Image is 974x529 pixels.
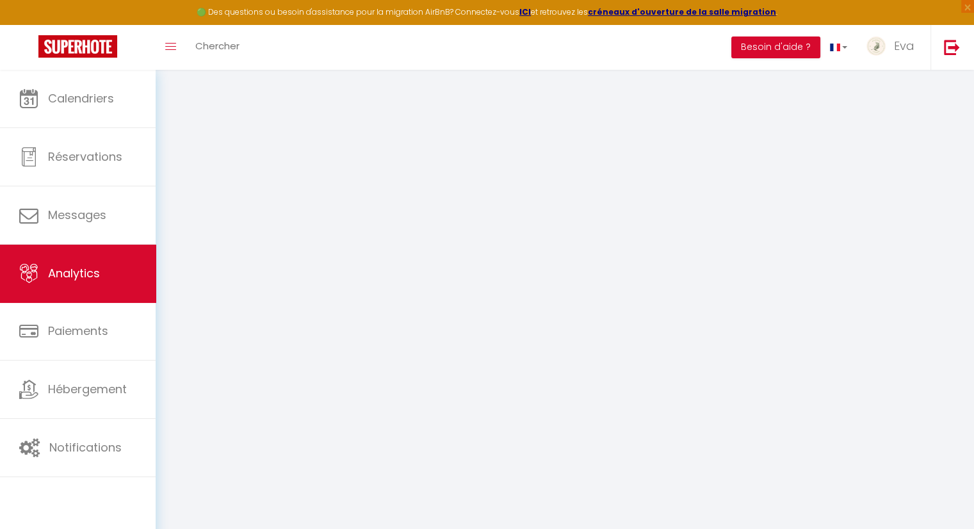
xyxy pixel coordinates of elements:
span: Notifications [49,439,122,455]
button: Besoin d'aide ? [731,37,820,58]
img: ... [866,37,886,56]
button: Ouvrir le widget de chat LiveChat [10,5,49,44]
span: Messages [48,207,106,223]
img: logout [944,39,960,55]
span: Hébergement [48,381,127,397]
a: Chercher [186,25,249,70]
img: Super Booking [38,35,117,58]
span: Calendriers [48,90,114,106]
a: créneaux d'ouverture de la salle migration [588,6,776,17]
span: Réservations [48,149,122,165]
span: Chercher [195,39,239,53]
span: Paiements [48,323,108,339]
a: ... Eva [857,25,930,70]
span: Eva [894,38,914,54]
a: ICI [519,6,531,17]
span: Analytics [48,265,100,281]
